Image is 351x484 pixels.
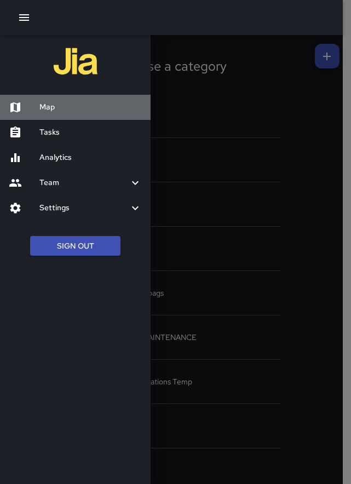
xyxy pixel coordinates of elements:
h6: Map [39,101,142,113]
h6: Tasks [39,126,142,139]
button: Sign Out [30,236,120,256]
h6: Settings [39,202,129,214]
img: jia-logo [54,39,97,83]
h6: Team [39,177,129,189]
h6: Analytics [39,152,142,164]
